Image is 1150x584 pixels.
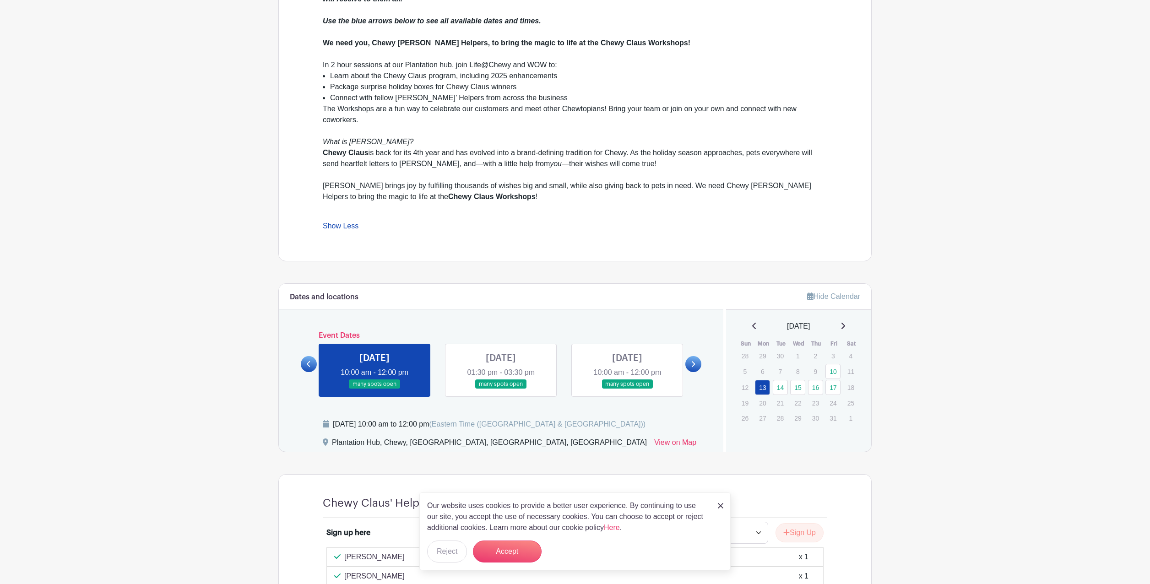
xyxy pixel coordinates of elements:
[825,396,841,410] p: 24
[843,349,858,363] p: 4
[825,339,843,348] th: Fri
[787,321,810,332] span: [DATE]
[790,396,805,410] p: 22
[808,396,823,410] p: 23
[825,380,841,395] a: 17
[326,527,370,538] div: Sign up here
[427,541,467,562] button: Reject
[808,364,823,379] p: 9
[825,349,841,363] p: 3
[738,411,753,425] p: 26
[429,420,646,428] span: (Eastern Time ([GEOGRAPHIC_DATA] & [GEOGRAPHIC_DATA]))
[808,349,823,363] p: 2
[323,149,369,157] strong: Chewy Claus
[738,396,753,410] p: 19
[738,349,753,363] p: 28
[332,437,647,452] div: Plantation Hub, Chewy, [GEOGRAPHIC_DATA], [GEOGRAPHIC_DATA], [GEOGRAPHIC_DATA]
[330,92,827,103] li: Connect with fellow [PERSON_NAME]’ Helpers from across the business
[330,81,827,92] li: Package surprise holiday boxes for Chewy Claus winners
[344,571,405,582] p: [PERSON_NAME]
[825,364,841,379] a: 10
[738,364,753,379] p: 5
[790,364,805,379] p: 8
[330,70,827,81] li: Learn about the Chewy Claus program, including 2025 enhancements
[323,39,690,47] strong: We need you, Chewy [PERSON_NAME] Helpers, to bring the magic to life at the Chewy Claus Workshops!
[808,411,823,425] p: 30
[790,339,808,348] th: Wed
[790,349,805,363] p: 1
[604,524,620,531] a: Here
[843,339,861,348] th: Sat
[344,552,405,562] p: [PERSON_NAME]
[799,552,808,562] div: x 1
[427,500,708,533] p: Our website uses cookies to provide a better user experience. By continuing to use our site, you ...
[473,541,542,562] button: Accept
[843,411,858,425] p: 1
[333,419,646,430] div: [DATE] 10:00 am to 12:00 pm
[799,571,808,582] div: x 1
[755,349,770,363] p: 29
[776,523,824,542] button: Sign Up
[773,364,788,379] p: 7
[755,380,770,395] a: 13
[654,437,696,452] a: View on Map
[843,380,858,395] p: 18
[825,411,841,425] p: 31
[772,339,790,348] th: Tue
[323,103,827,180] div: The Workshops are a fun way to celebrate our customers and meet other Chewtopians! Bring your tea...
[755,396,770,410] p: 20
[773,380,788,395] a: 14
[843,364,858,379] p: 11
[755,411,770,425] p: 27
[323,180,827,213] div: [PERSON_NAME] brings joy by fulfilling thousands of wishes big and small, while also giving back ...
[737,339,755,348] th: Sun
[773,396,788,410] p: 21
[843,396,858,410] p: 25
[323,59,827,70] div: In 2 hour sessions at our Plantation hub, join Life@Chewy and WOW to:
[773,349,788,363] p: 30
[550,160,569,168] em: you—
[448,193,536,200] strong: Chewy Claus Workshops
[807,292,860,300] a: Hide Calendar
[718,503,723,508] img: close_button-5f87c8562297e5c2d7936805f587ecaba9071eb48480494691a3f1689db116b3.svg
[738,380,753,395] p: 12
[755,364,770,379] p: 6
[323,138,413,146] em: What is [PERSON_NAME]?
[790,411,805,425] p: 29
[754,339,772,348] th: Mon
[290,293,358,302] h6: Dates and locations
[323,497,435,510] h4: Chewy Claus' Helpers
[790,380,805,395] a: 15
[323,222,358,233] a: Show Less
[808,339,825,348] th: Thu
[317,331,685,340] h6: Event Dates
[773,411,788,425] p: 28
[808,380,823,395] a: 16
